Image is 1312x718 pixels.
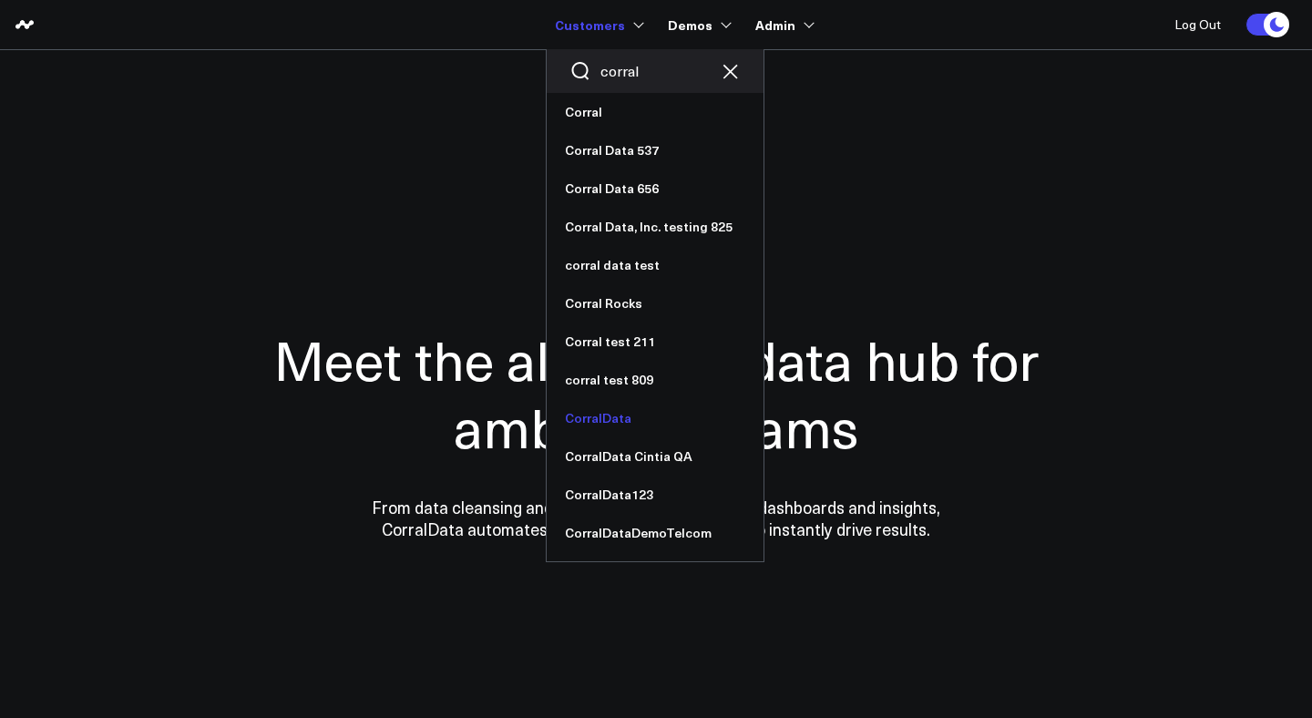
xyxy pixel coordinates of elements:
[547,93,764,131] a: Corral
[547,131,764,169] a: Corral Data 537
[547,323,764,361] a: Corral test 211
[333,497,979,540] p: From data cleansing and integration to personalized dashboards and insights, CorralData automates...
[547,514,764,552] a: CorralDataDemoTelcom
[668,8,728,41] a: Demos
[569,60,591,82] button: Search customers button
[755,8,811,41] a: Admin
[719,60,741,82] button: Clear search
[547,169,764,208] a: Corral Data 656
[547,437,764,476] a: CorralData Cintia QA
[547,246,764,284] a: corral data test
[547,476,764,514] a: CorralData123
[547,284,764,323] a: Corral Rocks
[547,208,764,246] a: Corral Data, Inc. testing 825
[547,399,764,437] a: CorralData
[547,361,764,399] a: corral test 809
[210,325,1102,460] h1: Meet the all-in-one data hub for ambitious teams
[600,61,710,81] input: Search customers input
[555,8,641,41] a: Customers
